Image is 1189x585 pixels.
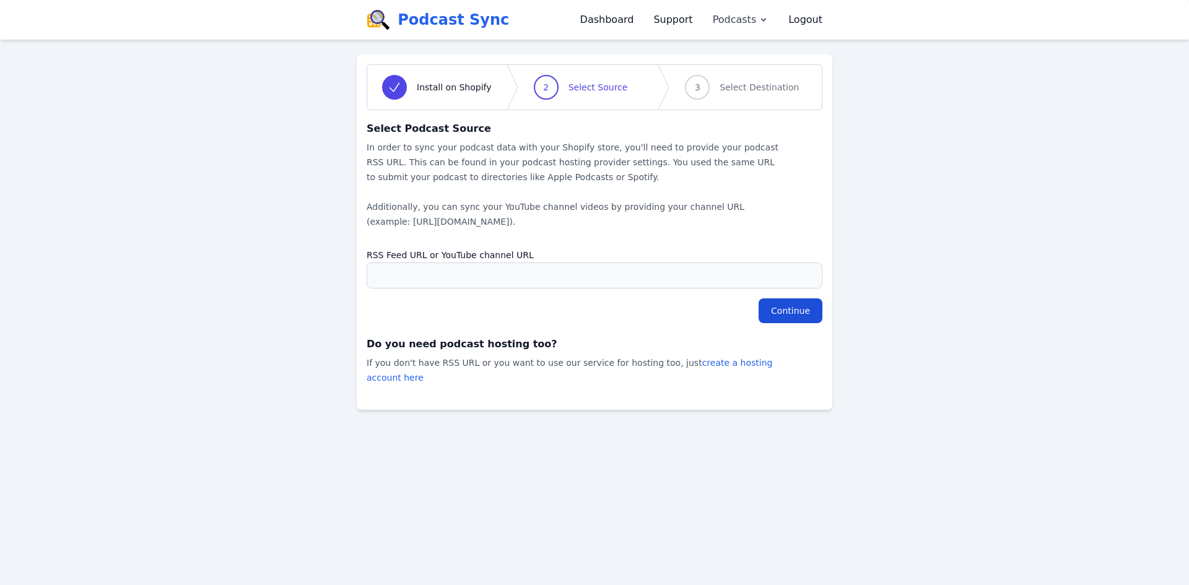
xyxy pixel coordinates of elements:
span: 3 [695,81,700,93]
input: Continue [759,298,822,323]
nav: Progress [367,64,822,110]
p: If you don't have RSS URL or you want to use our service for hosting too, just [367,355,783,385]
span: Select Destination [720,81,799,93]
a: Support [653,12,692,27]
h3: Select Podcast Source [367,120,822,137]
h3: Do you need podcast hosting too? [367,336,822,353]
span: 2 [543,81,549,93]
a: Logout [788,12,822,27]
span: Podcast Sync [398,10,509,30]
p: In order to sync your podcast data with your Shopify store, you'll need to provide your podcast R... [367,140,783,229]
a: 2Select Source [519,65,643,110]
span: Select Source [568,81,628,93]
button: Podcasts [713,12,769,27]
a: Podcast Sync [367,10,509,30]
a: Dashboard [580,12,634,27]
label: RSS Feed URL or YouTube channel URL [367,244,822,262]
a: 3Select Destination [670,65,814,110]
span: Install on Shopify [417,81,492,93]
img: logo-d6353d82961d4b277a996a0a8fdf87ac71be1fddf08234e77692563490a7b2fc.svg [367,10,390,30]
